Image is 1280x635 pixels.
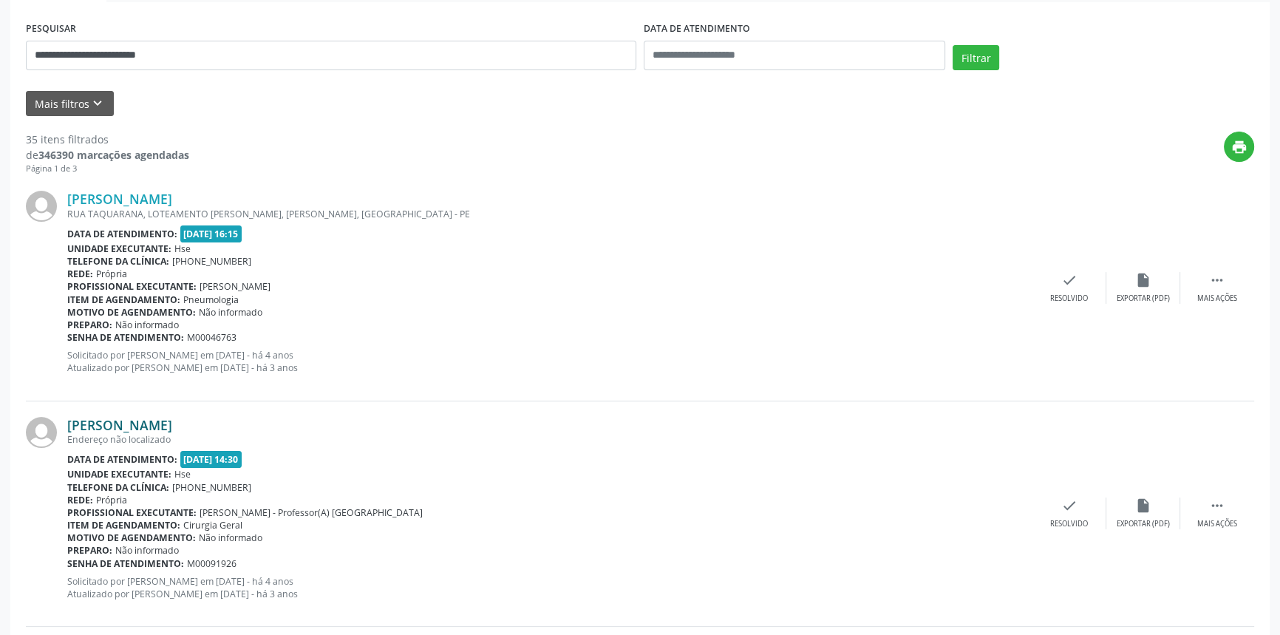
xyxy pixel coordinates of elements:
span: [PHONE_NUMBER] [172,255,251,268]
span: Não informado [115,319,179,331]
b: Telefone da clínica: [67,255,169,268]
b: Preparo: [67,544,112,557]
b: Motivo de agendamento: [67,306,196,319]
b: Item de agendamento: [67,293,180,306]
div: 35 itens filtrados [26,132,189,147]
b: Telefone da clínica: [67,481,169,494]
div: RUA TAQUARANA, LOTEAMENTO [PERSON_NAME], [PERSON_NAME], [GEOGRAPHIC_DATA] - PE [67,208,1032,220]
b: Unidade executante: [67,468,171,481]
p: Solicitado por [PERSON_NAME] em [DATE] - há 4 anos Atualizado por [PERSON_NAME] em [DATE] - há 3 ... [67,575,1032,600]
label: DATA DE ATENDIMENTO [644,18,750,41]
a: [PERSON_NAME] [67,191,172,207]
span: [DATE] 14:30 [180,451,242,468]
p: Solicitado por [PERSON_NAME] em [DATE] - há 4 anos Atualizado por [PERSON_NAME] em [DATE] - há 3 ... [67,349,1032,374]
i: print [1231,139,1247,155]
img: img [26,417,57,448]
b: Senha de atendimento: [67,331,184,344]
div: Exportar (PDF) [1117,519,1170,529]
b: Profissional executante: [67,506,197,519]
b: Item de agendamento: [67,519,180,532]
span: [PHONE_NUMBER] [172,481,251,494]
span: Não informado [199,306,262,319]
i: check [1061,498,1078,514]
span: Não informado [199,532,262,544]
span: [PERSON_NAME] [200,280,270,293]
button: Filtrar [953,45,999,70]
i: check [1061,272,1078,288]
i:  [1209,498,1225,514]
div: Endereço não localizado [67,433,1032,446]
div: Resolvido [1050,519,1088,529]
div: Página 1 de 3 [26,163,189,175]
i: insert_drive_file [1135,498,1151,514]
button: print [1224,132,1254,162]
div: Mais ações [1197,519,1237,529]
div: Resolvido [1050,293,1088,304]
b: Rede: [67,268,93,280]
div: Exportar (PDF) [1117,293,1170,304]
i:  [1209,272,1225,288]
span: Pneumologia [183,293,239,306]
div: de [26,147,189,163]
div: Mais ações [1197,293,1237,304]
button: Mais filtroskeyboard_arrow_down [26,91,114,117]
a: [PERSON_NAME] [67,417,172,433]
img: img [26,191,57,222]
span: Não informado [115,544,179,557]
b: Rede: [67,494,93,506]
span: [DATE] 16:15 [180,225,242,242]
span: Hse [174,242,191,255]
label: PESQUISAR [26,18,76,41]
span: M00046763 [187,331,236,344]
b: Preparo: [67,319,112,331]
span: Própria [96,268,127,280]
i: insert_drive_file [1135,272,1151,288]
b: Unidade executante: [67,242,171,255]
b: Motivo de agendamento: [67,532,196,544]
span: Cirurgia Geral [183,519,242,532]
b: Data de atendimento: [67,228,177,240]
i: keyboard_arrow_down [89,95,106,112]
span: [PERSON_NAME] - Professor(A) [GEOGRAPHIC_DATA] [200,506,423,519]
b: Data de atendimento: [67,453,177,466]
span: M00091926 [187,557,236,570]
span: Própria [96,494,127,506]
b: Senha de atendimento: [67,557,184,570]
b: Profissional executante: [67,280,197,293]
span: Hse [174,468,191,481]
strong: 346390 marcações agendadas [38,148,189,162]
